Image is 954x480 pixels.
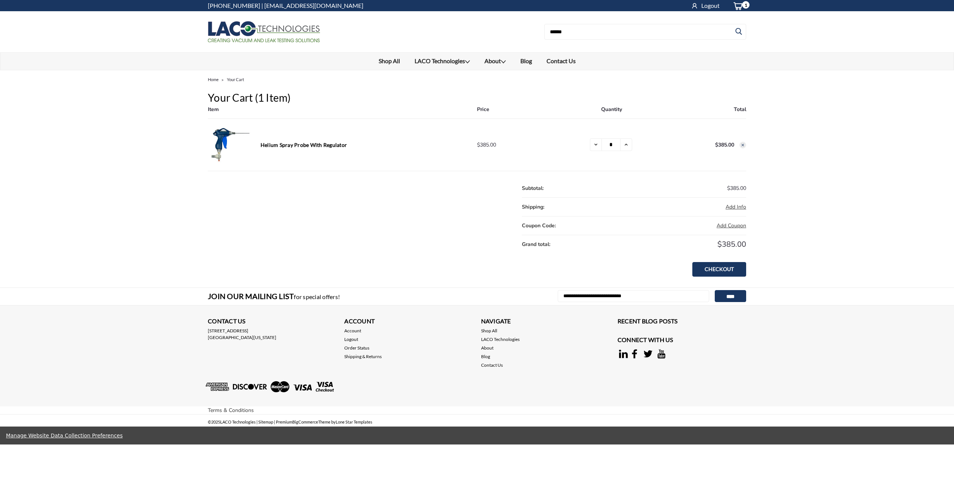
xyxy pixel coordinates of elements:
span: Add Info [726,203,746,210]
a: Checkout [692,262,746,277]
a: Blog [513,53,539,69]
a: About [481,345,493,351]
a: Logout [344,336,358,343]
strong: $385.00 [715,141,734,148]
th: Item [208,105,477,119]
a: Sitemap [258,419,273,424]
a: Manage Website Data Collection Preferences [6,433,123,439]
span: 2025 [211,419,220,424]
span: $385.00 [477,141,496,148]
h3: Account [344,317,473,327]
strong: Coupon Code: [522,222,556,229]
h3: Join Our Mailing List [208,288,344,305]
strong: Shipping: [522,203,544,210]
img: LACO Technologies [208,21,320,42]
a: Your Cart [227,77,244,82]
th: Price [477,105,567,119]
button: Remove Helium Spray Probe with Regulator from cart [739,142,746,148]
a: Shop All [481,327,497,334]
img: Standard Helium Spray Probe [208,122,253,167]
button: Add Coupon [717,222,746,230]
address: [STREET_ADDRESS] [GEOGRAPHIC_DATA][US_STATE] [208,327,336,341]
strong: Grand total: [522,241,550,248]
h3: Contact Us [208,317,336,327]
th: Total [656,105,746,119]
input: Helium Spray Probe with Regulator [602,138,620,151]
a: LACO Technologies [481,336,520,343]
a: Home [208,77,219,82]
a: Terms & Conditions [208,407,254,414]
span: © LACO Technologies [208,419,256,424]
a: Shop All [371,53,407,69]
h3: Navigate [481,317,610,327]
svg: account [691,1,698,9]
a: Order Status [344,345,369,351]
button: Add Info [726,203,746,211]
a: Blog [481,353,490,360]
span: 1 [742,1,750,9]
a: About [477,53,513,70]
span: $385.00 [717,239,746,249]
a: Contact Us [481,362,503,369]
h3: Connect with Us [618,335,746,346]
h1: Your Cart (1 item) [208,90,746,105]
th: Quantity [567,105,656,119]
span: for special offers! [294,293,340,300]
span: $385.00 [727,185,746,192]
li: Premium Theme by [276,415,372,429]
a: Account [344,327,361,334]
strong: Subtotal: [522,185,544,192]
a: cart-preview-dropdown [727,0,746,11]
a: Shipping & Returns [344,353,382,360]
a: LACO Technologies [407,53,477,70]
a: Helium Spray Probe with Regulator [261,142,347,148]
a: Contact Us [539,53,583,69]
span: | [256,419,258,424]
a: BigCommerce [292,419,318,424]
span: | [274,419,275,424]
h3: Recent Blog Posts [618,317,746,327]
a: Lone Star Templates [336,419,372,424]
